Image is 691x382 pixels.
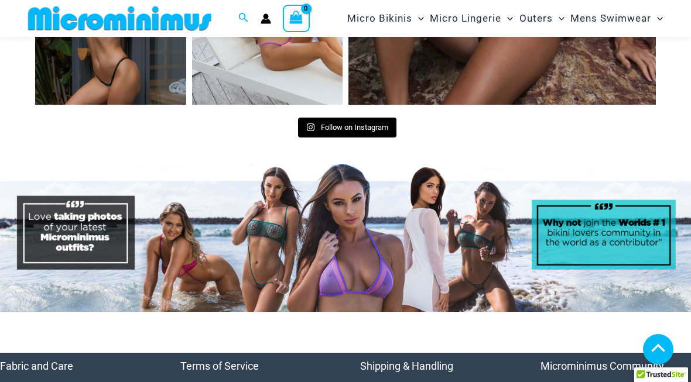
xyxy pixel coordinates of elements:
a: View Shopping Cart, empty [283,5,310,32]
span: Mens Swimwear [570,4,651,33]
a: Search icon link [238,11,249,26]
a: Account icon link [261,13,271,24]
span: Outers [519,4,553,33]
a: OutersMenu ToggleMenu Toggle [516,4,567,33]
a: Microminimus Community [541,360,664,372]
img: MM SHOP LOGO FLAT [23,5,216,32]
a: Terms of Service [180,360,259,372]
nav: Site Navigation [343,2,668,35]
span: Menu Toggle [501,4,513,33]
span: Menu Toggle [553,4,565,33]
span: Micro Lingerie [430,4,501,33]
span: Menu Toggle [412,4,424,33]
a: Instagram Follow on Instagram [298,118,396,137]
svg: Instagram [306,123,315,132]
a: Mens SwimwearMenu ToggleMenu Toggle [567,4,666,33]
span: Menu Toggle [651,4,663,33]
a: Micro BikinisMenu ToggleMenu Toggle [344,4,427,33]
a: Micro LingerieMenu ToggleMenu Toggle [427,4,516,33]
a: Shipping & Handling [360,360,453,372]
span: Follow on Instagram [321,123,388,132]
span: Micro Bikinis [347,4,412,33]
